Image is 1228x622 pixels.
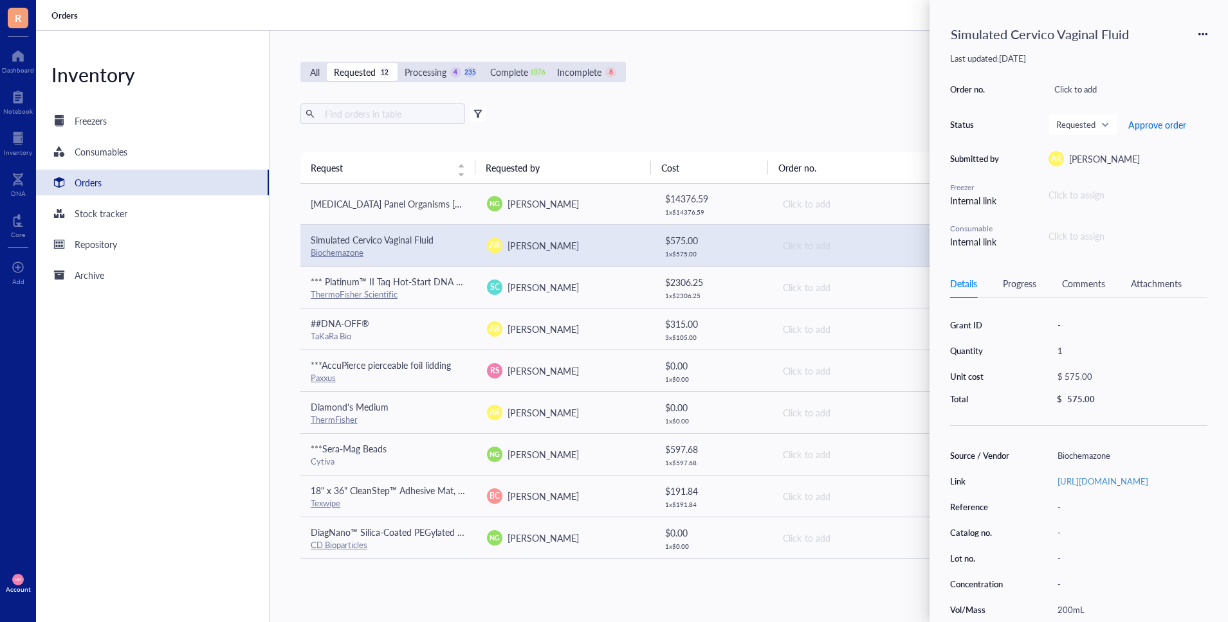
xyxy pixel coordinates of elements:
[490,323,500,335] span: AR
[950,153,1002,164] div: Submitted by
[311,497,340,509] a: Texwipe
[11,169,26,197] a: DNA
[950,450,1016,461] div: Source / Vendor
[490,407,500,418] span: AR
[950,578,1016,590] div: Concentration
[1052,575,1207,593] div: -
[508,323,578,335] span: [PERSON_NAME]
[1052,342,1207,360] div: 1
[11,190,26,197] div: DNA
[783,447,938,461] div: Click to add
[665,484,761,498] div: $ 191.84
[508,490,578,502] span: [PERSON_NAME]
[665,250,761,258] div: 1 x $ 575.00
[771,350,948,391] td: Click to add
[75,175,102,190] div: Orders
[945,21,1135,48] div: Simulated Cervico Vaginal Fluid
[665,417,761,425] div: 1 x $ 0.00
[950,475,1016,487] div: Link
[465,67,476,78] div: 235
[1131,276,1182,290] div: Attachments
[15,10,21,26] span: R
[665,526,761,540] div: $ 0.00
[2,66,34,74] div: Dashboard
[771,475,948,517] td: Click to add
[300,62,626,82] div: segmented control
[36,139,269,164] a: Consumables
[75,145,127,159] div: Consumables
[4,148,32,156] div: Inventory
[1003,276,1036,290] div: Progress
[1052,601,1207,619] div: 200mL
[783,238,938,253] div: Click to add
[1056,119,1107,130] span: Requested
[320,104,460,123] input: Find orders in table
[310,65,320,79] div: All
[532,67,543,78] div: 1076
[665,233,761,247] div: $ 575.00
[783,405,938,420] div: Click to add
[508,406,578,419] span: [PERSON_NAME]
[75,114,107,128] div: Freezers
[950,604,1016,616] div: Vol/Mass
[490,240,500,251] span: AR
[311,246,363,258] a: Biochemazone
[950,345,1016,357] div: Quantity
[605,67,616,78] div: 8
[1049,188,1207,202] div: Click to assign
[771,266,948,308] td: Click to add
[311,275,501,288] span: *** Platinum™ II Taq Hot-Start DNA Polymerase
[36,108,269,134] a: Freezers
[450,67,461,78] div: 4
[665,375,761,383] div: 1 x $ 0.00
[771,224,948,266] td: Click to add
[311,371,336,384] a: Paxxus
[300,152,476,183] th: Request
[311,400,389,413] span: Diamond's Medium
[311,456,467,467] div: Cytiva
[771,308,948,350] td: Click to add
[665,442,761,456] div: $ 597.68
[490,365,500,377] span: RS
[1052,549,1207,567] div: -
[311,484,535,497] span: 18" x 36" CleanStep™ Adhesive Mat, Blue AMA183681B
[1052,368,1202,386] div: $ 575.00
[950,393,1016,405] div: Total
[36,231,269,257] a: Repository
[783,531,938,545] div: Click to add
[490,490,500,502] span: BC
[950,119,1002,130] div: Status
[3,87,33,115] a: Notebook
[950,84,1002,95] div: Order no.
[11,210,25,238] a: Core
[1049,80,1207,98] div: Click to add
[771,433,948,475] td: Click to add
[783,489,938,503] div: Click to add
[771,184,948,225] td: Click to add
[783,280,938,294] div: Click to add
[508,364,578,377] span: [PERSON_NAME]
[1069,152,1140,165] span: [PERSON_NAME]
[311,526,724,538] span: DiagNano™ Silica-Coated PEGylated Gold Nanorods, 10 nm, Absorption Max 850 nm, 10 nm Silica Shell
[950,553,1016,564] div: Lot no.
[768,152,944,183] th: Order no.
[311,538,367,551] a: CD Bioparticles
[771,517,948,558] td: Click to add
[311,233,434,246] span: Simulated Cervico Vaginal Fluid
[783,364,938,378] div: Click to add
[651,152,768,183] th: Cost
[1062,276,1105,290] div: Comments
[36,200,269,226] a: Stock tracker
[1067,393,1095,405] div: 575.00
[508,531,578,544] span: [PERSON_NAME]
[508,197,578,210] span: [PERSON_NAME]
[665,317,761,331] div: $ 315.00
[75,237,117,251] div: Repository
[75,268,104,282] div: Archive
[508,448,578,461] span: [PERSON_NAME]
[950,276,977,290] div: Details
[1049,229,1207,243] div: Click to assign
[1052,447,1207,465] div: Biochemazone
[4,128,32,156] a: Inventory
[950,182,1002,193] div: Freezer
